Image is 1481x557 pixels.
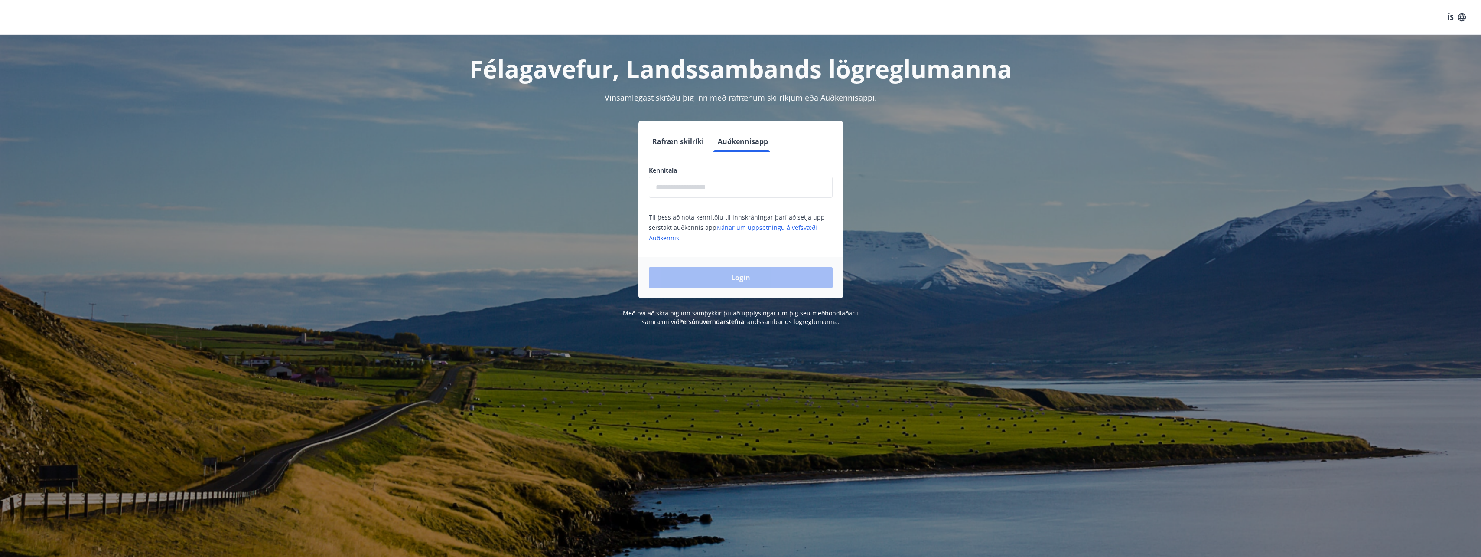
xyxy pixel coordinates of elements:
button: Auðkennisapp [714,131,771,152]
span: Vinsamlegast skráðu þig inn með rafrænum skilríkjum eða Auðkennisappi. [605,92,877,103]
button: ÍS [1443,10,1471,25]
a: Persónuverndarstefna [679,318,744,326]
button: Rafræn skilríki [649,131,707,152]
label: Kennitala [649,166,833,175]
span: Til þess að nota kennitölu til innskráningar þarf að setja upp sérstakt auðkennis app [649,213,825,242]
a: Nánar um uppsetningu á vefsvæði Auðkennis [649,223,817,242]
span: Með því að skrá þig inn samþykkir þú að upplýsingar um þig séu meðhöndlaðar í samræmi við Landssa... [623,309,858,326]
h1: Félagavefur, Landssambands lögreglumanna [439,52,1042,85]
